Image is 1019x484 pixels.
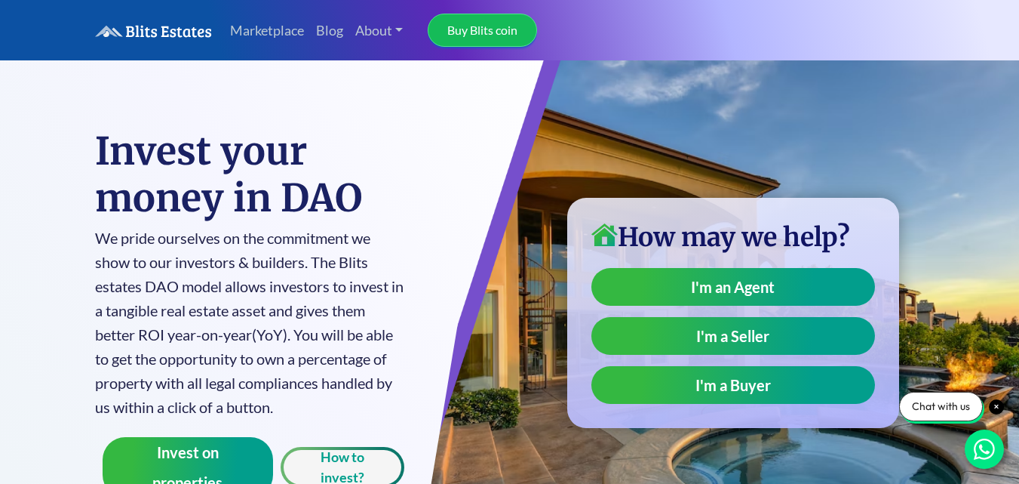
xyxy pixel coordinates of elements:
img: home-icon [591,224,618,246]
h3: How may we help? [591,222,875,253]
img: logo.6a08bd47fd1234313fe35534c588d03a.svg [95,25,212,38]
a: I'm a Buyer [591,366,875,404]
h1: Invest your money in DAO [95,128,405,222]
a: About [349,14,410,47]
a: I'm a Seller [591,317,875,355]
a: I'm an Agent [591,268,875,306]
a: Buy Blits coin [428,14,537,47]
a: Marketplace [224,14,310,47]
p: We pride ourselves on the commitment we show to our investors & builders. The Blits estates DAO m... [95,226,405,419]
a: Blog [310,14,349,47]
div: Chat with us [899,392,983,421]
